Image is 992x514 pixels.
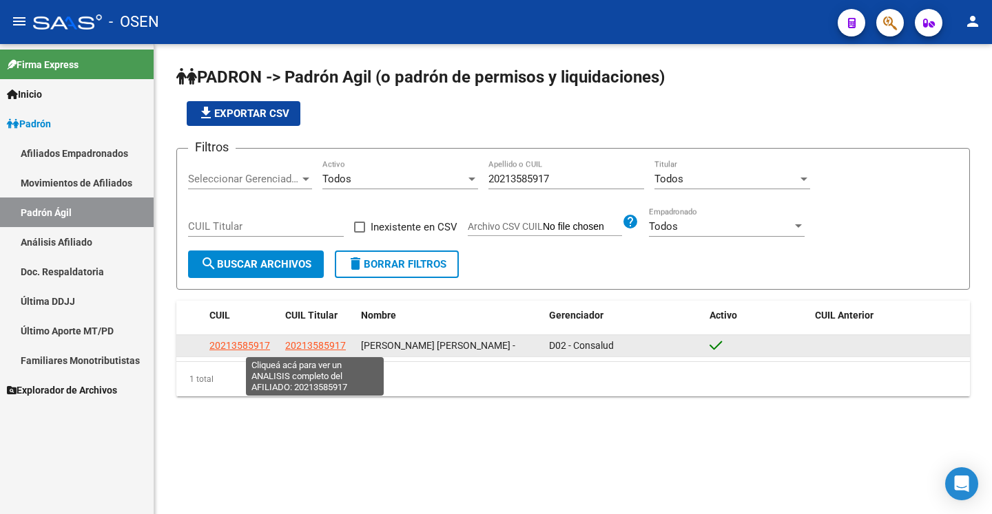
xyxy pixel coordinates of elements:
[198,107,289,120] span: Exportar CSV
[209,310,230,321] span: CUIL
[188,173,300,185] span: Seleccionar Gerenciador
[704,301,809,330] datatable-header-cell: Activo
[187,101,300,126] button: Exportar CSV
[176,362,970,396] div: 1 total
[809,301,970,330] datatable-header-cell: CUIL Anterior
[622,213,639,230] mat-icon: help
[549,340,614,351] span: D02 - Consalud
[355,301,544,330] datatable-header-cell: Nombre
[815,310,874,321] span: CUIL Anterior
[945,467,978,500] div: Open Intercom Messenger
[654,173,683,185] span: Todos
[549,310,603,321] span: Gerenciador
[209,340,270,351] span: 20213585917
[361,310,396,321] span: Nombre
[200,255,217,272] mat-icon: search
[285,340,346,351] span: 20213585917
[198,105,214,121] mat-icon: file_download
[204,301,280,330] datatable-header-cell: CUIL
[7,116,51,131] span: Padrón
[371,219,457,235] span: Inexistente en CSV
[710,310,737,321] span: Activo
[543,221,622,233] input: Archivo CSV CUIL
[188,138,236,157] h3: Filtros
[347,258,446,270] span: Borrar Filtros
[109,7,159,37] span: - OSEN
[280,301,355,330] datatable-header-cell: CUIL Titular
[347,255,364,272] mat-icon: delete
[7,57,79,72] span: Firma Express
[361,340,515,351] span: [PERSON_NAME] [PERSON_NAME] -
[649,220,678,233] span: Todos
[11,13,28,30] mat-icon: menu
[964,13,981,30] mat-icon: person
[335,250,459,278] button: Borrar Filtros
[322,173,351,185] span: Todos
[7,87,42,102] span: Inicio
[7,383,117,398] span: Explorador de Archivos
[200,258,311,270] span: Buscar Archivos
[176,67,665,87] span: PADRON -> Padrón Agil (o padrón de permisos y liquidaciones)
[544,301,704,330] datatable-header-cell: Gerenciador
[468,221,543,232] span: Archivo CSV CUIL
[285,310,338,321] span: CUIL Titular
[188,250,324,278] button: Buscar Archivos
